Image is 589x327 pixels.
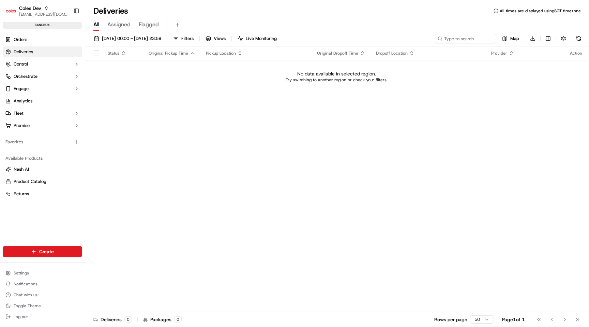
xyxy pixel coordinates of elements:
[570,51,582,56] div: Action
[574,34,584,43] button: Refresh
[3,59,82,70] button: Control
[286,77,388,83] p: Try switching to another region or check your filters.
[14,179,46,185] span: Product Catalog
[14,166,29,172] span: Nash AI
[3,83,82,94] button: Engage
[235,34,280,43] button: Live Monitoring
[3,3,71,19] button: Coles DevColes Dev[EMAIL_ADDRESS][DOMAIN_NAME]
[3,108,82,119] button: Fleet
[14,303,41,309] span: Toggle Theme
[14,98,32,104] span: Analytics
[14,49,33,55] span: Deliveries
[3,312,82,322] button: Log out
[14,61,28,67] span: Control
[500,8,581,14] span: All times are displayed using SGT timezone
[376,51,408,56] span: Dropoff Location
[3,96,82,106] a: Analytics
[3,164,82,175] button: Nash AI
[14,86,29,92] span: Engage
[93,5,128,16] h1: Deliveries
[14,73,37,80] span: Orchestrate
[143,316,182,323] div: Packages
[19,5,41,12] button: Coles Dev
[502,316,525,323] div: Page 1 of 1
[214,35,226,42] span: Views
[14,123,30,129] span: Promise
[202,34,229,43] button: Views
[14,110,24,116] span: Fleet
[5,166,79,172] a: Nash AI
[108,51,119,56] span: Status
[3,290,82,300] button: Chat with us!
[3,176,82,187] button: Product Catalog
[3,71,82,82] button: Orchestrate
[510,35,519,42] span: Map
[14,191,29,197] span: Returns
[149,51,188,56] span: Original Pickup Time
[181,35,194,42] span: Filters
[297,70,376,77] p: No data available in selected region.
[3,153,82,164] div: Available Products
[19,12,68,17] button: [EMAIL_ADDRESS][DOMAIN_NAME]
[14,281,37,287] span: Notifications
[124,316,132,323] div: 0
[102,35,161,42] span: [DATE] 00:00 - [DATE] 23:59
[3,301,82,311] button: Toggle Theme
[246,35,277,42] span: Live Monitoring
[5,179,79,185] a: Product Catalog
[14,270,29,276] span: Settings
[174,316,182,323] div: 0
[499,34,522,43] button: Map
[170,34,197,43] button: Filters
[14,37,27,43] span: Orders
[434,316,467,323] p: Rows per page
[491,51,507,56] span: Provider
[317,51,358,56] span: Original Dropoff Time
[91,34,164,43] button: [DATE] 00:00 - [DATE] 23:59
[39,248,54,255] span: Create
[3,268,82,278] button: Settings
[3,137,82,147] div: Favorites
[107,20,131,29] span: Assigned
[3,120,82,131] button: Promise
[206,51,236,56] span: Pickup Location
[93,20,99,29] span: All
[14,314,28,319] span: Log out
[93,316,132,323] div: Deliveries
[3,279,82,289] button: Notifications
[3,246,82,257] button: Create
[435,34,496,43] input: Type to search
[14,292,39,298] span: Chat with us!
[139,20,159,29] span: Flagged
[5,191,79,197] a: Returns
[3,22,82,29] div: sandbox
[3,34,82,45] a: Orders
[3,188,82,199] button: Returns
[3,46,82,57] a: Deliveries
[5,5,16,16] img: Coles Dev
